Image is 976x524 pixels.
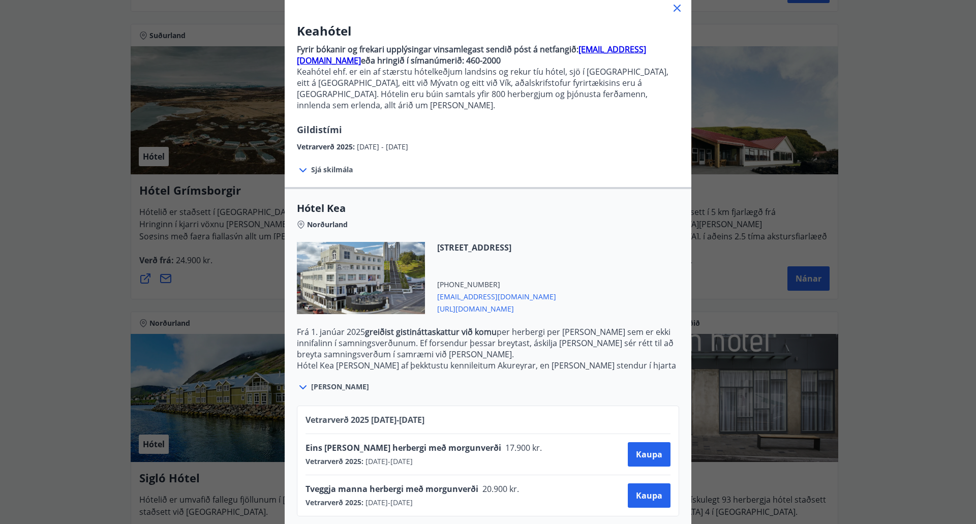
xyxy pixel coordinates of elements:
span: Vetrarverð 2025 : [297,142,357,151]
h3: Keahótel [297,22,679,40]
span: Sjá skilmála [311,165,353,175]
strong: eða hringið í símanúmerið: 460-2000 [361,55,501,66]
span: 17.900 kr. [501,442,544,453]
span: [DATE] - [DATE] [357,142,408,151]
p: Keahótel ehf. er ein af stærstu hótelkeðjum landsins og rekur tíu hótel, sjö í [GEOGRAPHIC_DATA],... [297,66,679,111]
a: [EMAIL_ADDRESS][DOMAIN_NAME] [297,44,646,66]
span: Vetrarverð 2025 [DATE] - [DATE] [306,414,424,425]
span: [PERSON_NAME] [311,382,369,392]
span: [EMAIL_ADDRESS][DOMAIN_NAME] [437,290,556,302]
button: Kaupa [628,442,670,467]
span: Eins [PERSON_NAME] herbergi með morgunverði [306,442,501,453]
strong: Fyrir bókanir og frekari upplýsingar vinsamlegast sendið póst á netfangið: [297,44,578,55]
span: Norðurland [307,220,348,230]
span: [DATE] - [DATE] [363,456,413,467]
span: [PHONE_NUMBER] [437,280,556,290]
span: Gildistími [297,124,342,136]
span: Hótel Kea [297,201,679,215]
p: Hótel Kea [PERSON_NAME] af þekktustu kennileitum Akureyrar, en [PERSON_NAME] stendur í hjarta mið... [297,360,679,405]
span: Vetrarverð 2025 : [306,456,363,467]
span: Kaupa [636,449,662,460]
p: Frá 1. janúar 2025 per herbergi per [PERSON_NAME] sem er ekki innifalinn í samningsverðunum. Ef f... [297,326,679,360]
span: [STREET_ADDRESS] [437,242,556,253]
span: [URL][DOMAIN_NAME] [437,302,556,314]
strong: greiðist gistináttaskattur við komu [365,326,497,337]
